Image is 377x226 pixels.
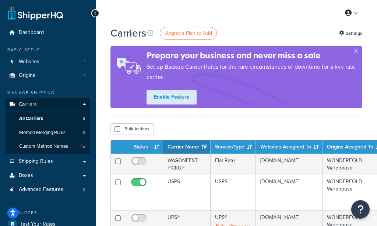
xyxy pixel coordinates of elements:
[163,154,211,175] td: WAGONFEST PICKUP
[19,143,68,150] span: Custom Method Names
[6,140,90,153] li: Custom Method Names
[6,55,90,69] a: Websites 1
[147,49,362,62] h4: Prepare your business and never miss a sale
[81,143,85,150] span: 15
[84,59,85,65] span: 1
[19,158,53,165] span: Shipping Rules
[6,98,90,112] a: Carriers
[339,28,362,38] a: Settings
[6,69,90,82] a: Origins 1
[6,26,90,40] a: Dashboard
[6,169,90,182] a: Boxes
[147,62,362,82] p: Set up Backup Carrier Rates for the rare circumstances of downtime for a live rate carrier.
[6,126,90,140] li: Method Merging Rules
[8,6,63,20] a: ShipperHQ Home
[19,130,66,136] span: Method Merging Rules
[19,59,39,65] span: Websites
[351,200,370,219] button: Open Resource Center
[110,123,154,134] button: Bulk Actions
[82,130,85,136] span: 8
[147,90,197,105] a: Enable Feature
[82,116,85,122] span: 4
[256,140,323,154] th: Websites Assigned To: activate to sort column ascending
[6,155,90,168] a: Shipping Rules
[84,72,85,79] span: 1
[256,175,323,210] td: [DOMAIN_NAME]
[6,47,90,53] div: Basic Setup
[19,172,33,179] span: Boxes
[19,30,44,36] span: Dashboard
[211,175,256,210] td: USPS
[19,72,35,79] span: Origins
[6,112,90,126] li: All Carriers
[6,126,90,140] a: Method Merging Rules 8
[165,29,212,37] span: Upgrade Plan to Add
[6,112,90,126] a: All Carriers 4
[160,27,217,40] a: Upgrade Plan to Add
[6,90,90,96] div: Manage Shipping
[211,140,256,154] th: Service/Type: activate to sort column ascending
[163,175,211,210] td: USPS
[211,154,256,175] td: Flat Rate
[83,186,85,193] span: 3
[6,183,90,196] li: Advanced Features
[6,140,90,153] a: Custom Method Names 15
[19,102,37,108] span: Carriers
[125,140,163,154] th: Status: activate to sort column ascending
[256,154,323,175] td: [DOMAIN_NAME]
[19,116,43,122] span: All Carriers
[6,183,90,196] a: Advanced Features 3
[6,210,90,216] div: Resources
[163,140,211,154] th: Carrier Name: activate to sort column ascending
[6,55,90,69] li: Websites
[6,69,90,82] li: Origins
[19,186,63,193] span: Advanced Features
[110,50,147,82] img: ad-rules-rateshop-fe6ec290ccb7230408bd80ed9643f0289d75e0ffd9eb532fc0e269fcd187b520.png
[110,26,146,40] h1: Carriers
[6,98,90,154] li: Carriers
